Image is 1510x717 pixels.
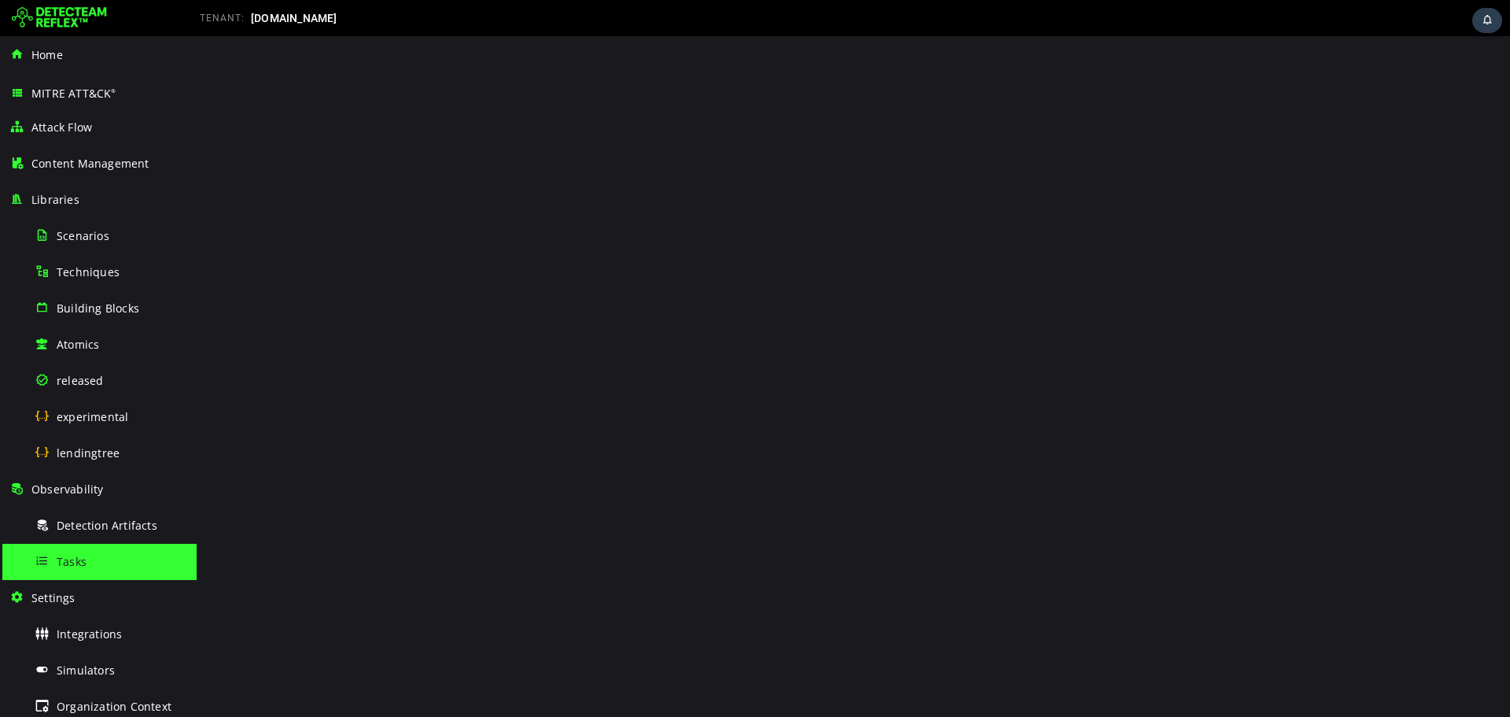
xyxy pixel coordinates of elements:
[1472,8,1502,33] div: Task Notifications
[251,12,337,24] span: [DOMAIN_NAME]
[31,156,149,171] span: Content Management
[57,409,128,424] span: experimental
[12,6,107,31] img: Detecteam logo
[57,228,109,243] span: Scenarios
[57,626,122,641] span: Integrations
[31,47,63,62] span: Home
[57,264,120,279] span: Techniques
[31,590,75,605] span: Settings
[57,337,99,352] span: Atomics
[57,663,115,678] span: Simulators
[57,699,171,714] span: Organization Context
[31,86,116,101] span: MITRE ATT&CK
[57,518,157,533] span: Detection Artifacts
[57,301,139,316] span: Building Blocks
[31,192,79,207] span: Libraries
[31,482,104,497] span: Observability
[57,373,104,388] span: released
[111,87,116,94] sup: ®
[57,554,87,569] span: Tasks
[200,13,245,24] span: TENANT:
[57,445,120,460] span: lendingtree
[31,120,92,135] span: Attack Flow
